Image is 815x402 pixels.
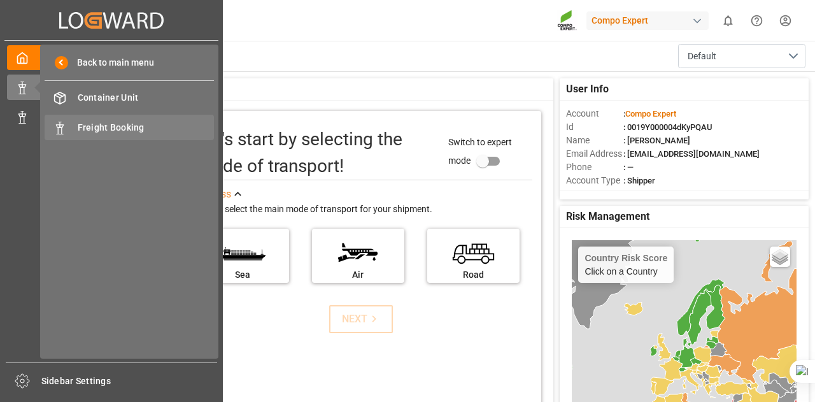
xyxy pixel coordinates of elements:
a: My Cockpit [7,45,216,70]
span: : [PERSON_NAME] [623,136,690,145]
span: Name [566,134,623,147]
div: Let's start by selecting the mode of transport! [197,126,436,180]
div: Please select the main mode of transport for your shipment. [197,202,532,217]
span: : 0019Y000004dKyPQAU [623,122,712,132]
div: Sea [203,268,283,282]
span: Email Address [566,147,623,161]
span: Container Unit [78,91,215,104]
span: Freight Booking [78,121,215,134]
div: Click on a Country [585,253,667,276]
button: show 0 new notifications [714,6,742,35]
span: User Info [566,82,609,97]
a: Layers [770,247,790,267]
span: : [EMAIL_ADDRESS][DOMAIN_NAME] [623,149,760,159]
span: Sidebar Settings [41,375,218,388]
span: Phone [566,161,623,174]
div: Compo Expert [586,11,709,30]
span: : — [623,162,634,172]
button: Compo Expert [586,8,714,32]
button: NEXT [329,305,393,333]
span: Account Type [566,174,623,187]
span: Back to main menu [68,56,154,69]
span: : Shipper [623,176,655,185]
div: Air [318,268,398,282]
div: Road [434,268,513,282]
button: Help Center [742,6,771,35]
div: NEXT [342,312,381,327]
a: Container Unit [45,85,214,110]
img: Screenshot%202023-09-29%20at%2010.02.21.png_1712312052.png [557,10,578,32]
span: Switch to expert mode [448,137,512,166]
span: Compo Expert [625,109,676,118]
span: Risk Management [566,209,649,224]
span: Account [566,107,623,120]
button: open menu [678,44,805,68]
a: Freight Booking [45,115,214,140]
h4: Country Risk Score [585,253,667,263]
a: Customer View [7,104,216,129]
span: : [623,109,676,118]
span: Id [566,120,623,134]
span: Default [688,50,716,63]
